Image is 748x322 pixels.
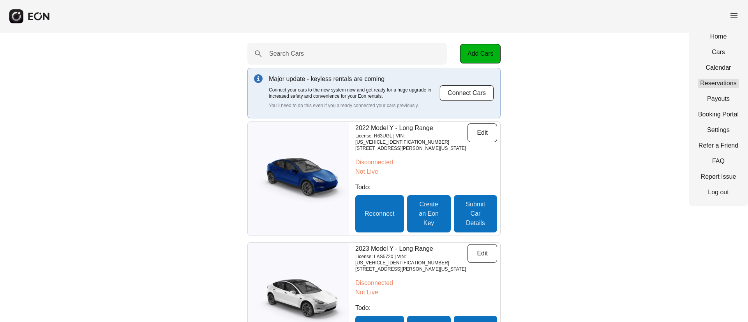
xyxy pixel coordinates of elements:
button: Submit Car Details [454,195,497,232]
a: Cars [698,48,739,57]
a: Reservations [698,79,739,88]
button: Edit [467,244,497,263]
button: Add Cars [460,44,501,63]
button: Connect Cars [439,85,494,101]
button: Reconnect [355,195,404,232]
p: Disconnected [355,158,497,167]
button: Create an Eon Key [407,195,451,232]
p: 2023 Model Y - Long Range [355,244,467,253]
p: Todo: [355,183,497,192]
img: info [254,74,263,83]
span: menu [729,11,739,20]
p: Not Live [355,288,497,297]
p: [STREET_ADDRESS][PERSON_NAME][US_STATE] [355,145,467,151]
a: Calendar [698,63,739,72]
p: Todo: [355,303,497,313]
a: Payouts [698,94,739,104]
p: License: R63UGL | VIN: [US_VEHICLE_IDENTIFICATION_NUMBER] [355,133,467,145]
p: 2022 Model Y - Long Range [355,123,467,133]
p: You'll need to do this even if you already connected your cars previously. [269,102,439,109]
p: Major update - keyless rentals are coming [269,74,439,84]
img: car [248,153,349,204]
p: Disconnected [355,278,497,288]
a: FAQ [698,157,739,166]
a: Log out [698,188,739,197]
p: License: LAS5720 | VIN: [US_VEHICLE_IDENTIFICATION_NUMBER] [355,253,467,266]
button: Edit [467,123,497,142]
a: Report Issue [698,172,739,181]
a: Booking Portal [698,110,739,119]
a: Refer a Friend [698,141,739,150]
a: Home [698,32,739,41]
p: [STREET_ADDRESS][PERSON_NAME][US_STATE] [355,266,467,272]
label: Search Cars [269,49,304,58]
a: Settings [698,125,739,135]
p: Not Live [355,167,497,176]
p: Connect your cars to the new system now and get ready for a huge upgrade in increased safety and ... [269,87,439,99]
